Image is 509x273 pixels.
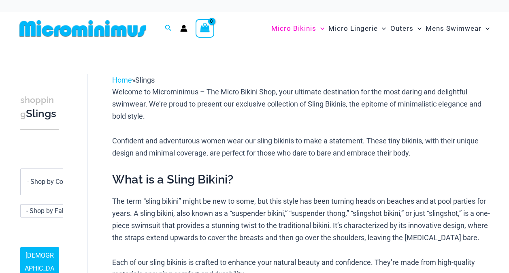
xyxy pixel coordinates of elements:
[112,195,492,243] p: The term “sling bikini” might be new to some, but this style has been turning heads on beaches an...
[135,76,155,84] span: Slings
[21,205,77,217] span: - Shop by Fabric
[268,15,493,42] nav: Site Navigation
[328,18,378,39] span: Micro Lingerie
[21,169,77,195] span: - Shop by Color
[326,16,388,41] a: Micro LingerieMenu ToggleMenu Toggle
[20,168,77,195] span: - Shop by Color
[112,172,492,187] h2: What is a Sling Bikini?
[20,93,59,121] h3: Slings
[180,25,187,32] a: Account icon link
[481,18,490,39] span: Menu Toggle
[316,18,324,39] span: Menu Toggle
[196,19,214,38] a: View Shopping Cart, empty
[388,16,424,41] a: OutersMenu ToggleMenu Toggle
[27,178,70,186] span: - Shop by Color
[271,18,316,39] span: Micro Bikinis
[16,19,149,38] img: MM SHOP LOGO FLAT
[165,23,172,34] a: Search icon link
[413,18,422,39] span: Menu Toggle
[26,207,72,215] span: - Shop by Fabric
[269,16,326,41] a: Micro BikinisMenu ToggleMenu Toggle
[112,76,155,84] span: »
[112,135,492,159] p: Confident and adventurous women wear our sling bikinis to make a statement. These tiny bikinis, w...
[112,76,132,84] a: Home
[424,16,492,41] a: Mens SwimwearMenu ToggleMenu Toggle
[20,204,77,218] span: - Shop by Fabric
[378,18,386,39] span: Menu Toggle
[112,86,492,122] p: Welcome to Microminimus – The Micro Bikini Shop, your ultimate destination for the most daring an...
[20,95,54,119] span: shopping
[426,18,481,39] span: Mens Swimwear
[390,18,413,39] span: Outers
